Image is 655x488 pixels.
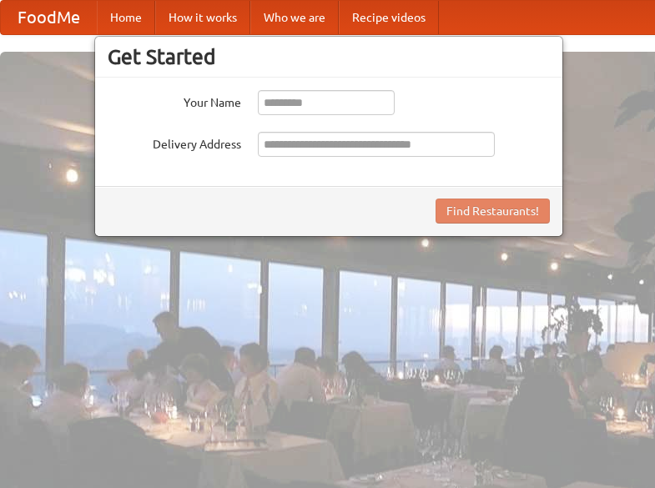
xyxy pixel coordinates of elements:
[108,44,550,69] h3: Get Started
[108,90,241,111] label: Your Name
[97,1,155,34] a: Home
[155,1,250,34] a: How it works
[1,1,97,34] a: FoodMe
[339,1,439,34] a: Recipe videos
[436,199,550,224] button: Find Restaurants!
[250,1,339,34] a: Who we are
[108,132,241,153] label: Delivery Address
